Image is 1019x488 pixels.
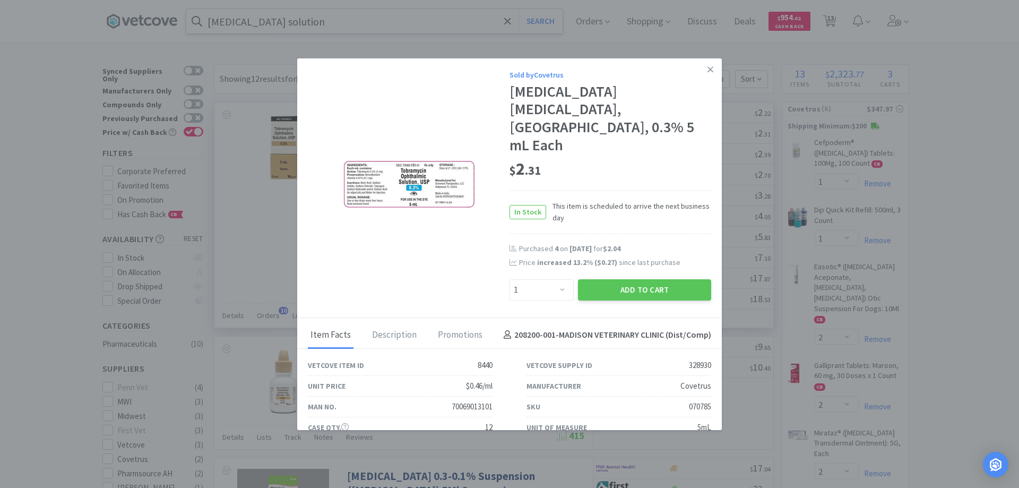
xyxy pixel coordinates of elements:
[526,422,587,433] div: Unit of Measure
[526,359,592,371] div: Vetcove Supply ID
[555,244,558,253] span: 4
[603,244,620,253] span: $2.04
[509,83,711,154] div: [MEDICAL_DATA] [MEDICAL_DATA], [GEOGRAPHIC_DATA], 0.3% 5 mL Each
[509,163,516,178] span: $
[689,400,711,413] div: 070785
[525,163,541,178] span: . 31
[369,322,419,349] div: Description
[510,206,546,219] span: In Stock
[519,256,711,268] div: Price since last purchase
[526,401,540,413] div: SKU
[597,258,615,267] span: $0.27
[578,279,711,301] button: Add to Cart
[983,452,1008,477] div: Open Intercom Messenger
[308,380,346,392] div: Unit Price
[342,160,475,209] img: 046ffeb4b2dc4ae897b5d67ad66a299e_328930.png
[466,380,493,392] div: $0.46/ml
[689,359,711,372] div: 328930
[509,69,711,81] div: Sold by Covetrus
[680,380,711,392] div: Covetrus
[452,400,493,413] div: 70069013101
[478,359,493,372] div: 8440
[308,322,353,349] div: Item Facts
[485,421,493,434] div: 12
[546,200,711,224] span: This item is scheduled to arrive the next business day
[537,258,617,267] span: increased 13.2 % ( )
[499,328,711,342] h4: 208200-001 - MADISON VETERINARY CLINIC (Dist/Comp)
[308,422,349,433] div: Case Qty.
[697,421,711,434] div: 5mL
[526,380,581,392] div: Manufacturer
[569,244,592,253] span: [DATE]
[435,322,485,349] div: Promotions
[509,158,541,179] span: 2
[519,244,711,254] div: Purchased on for
[308,359,364,371] div: Vetcove Item ID
[308,401,336,413] div: Man No.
